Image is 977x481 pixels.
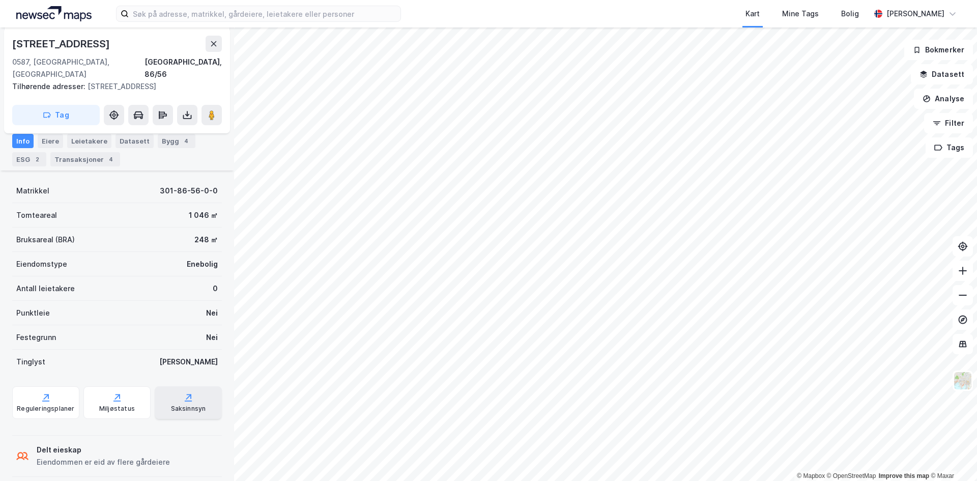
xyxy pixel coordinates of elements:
div: [PERSON_NAME] [886,8,944,20]
div: Bygg [158,134,195,148]
iframe: Chat Widget [926,432,977,481]
div: [STREET_ADDRESS] [12,36,112,52]
div: Reguleringsplaner [17,405,74,413]
div: Transaksjoner [50,152,120,166]
div: Bruksareal (BRA) [16,234,75,246]
div: Mine Tags [782,8,819,20]
div: Punktleie [16,307,50,319]
div: Nei [206,307,218,319]
div: Eiendommen er eid av flere gårdeiere [37,456,170,468]
div: 0 [213,282,218,295]
div: Matrikkel [16,185,49,197]
button: Tag [12,105,100,125]
a: Improve this map [879,472,929,479]
div: 301-86-56-0-0 [160,185,218,197]
div: Tomteareal [16,209,57,221]
div: Kontrollprogram for chat [926,432,977,481]
button: Analyse [914,89,973,109]
button: Filter [924,113,973,133]
button: Datasett [911,64,973,84]
div: 4 [106,154,116,164]
div: [STREET_ADDRESS] [12,80,214,93]
img: Z [953,371,972,390]
a: Mapbox [797,472,825,479]
div: Delt eieskap [37,444,170,456]
div: [GEOGRAPHIC_DATA], 86/56 [145,56,222,80]
div: Miljøstatus [99,405,135,413]
div: Info [12,134,34,148]
button: Bokmerker [904,40,973,60]
div: Antall leietakere [16,282,75,295]
div: [PERSON_NAME] [159,356,218,368]
div: Bolig [841,8,859,20]
div: 1 046 ㎡ [189,209,218,221]
a: OpenStreetMap [827,472,876,479]
div: 248 ㎡ [194,234,218,246]
div: Saksinnsyn [171,405,206,413]
div: ESG [12,152,46,166]
div: 2 [32,154,42,164]
button: Tags [926,137,973,158]
div: Leietakere [67,134,111,148]
img: logo.a4113a55bc3d86da70a041830d287a7e.svg [16,6,92,21]
div: Enebolig [187,258,218,270]
span: Tilhørende adresser: [12,82,88,91]
div: 4 [181,136,191,146]
div: 0587, [GEOGRAPHIC_DATA], [GEOGRAPHIC_DATA] [12,56,145,80]
div: Eiere [38,134,63,148]
div: Datasett [116,134,154,148]
div: Festegrunn [16,331,56,344]
div: Kart [745,8,760,20]
div: Eiendomstype [16,258,67,270]
div: Nei [206,331,218,344]
div: Tinglyst [16,356,45,368]
input: Søk på adresse, matrikkel, gårdeiere, leietakere eller personer [129,6,400,21]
